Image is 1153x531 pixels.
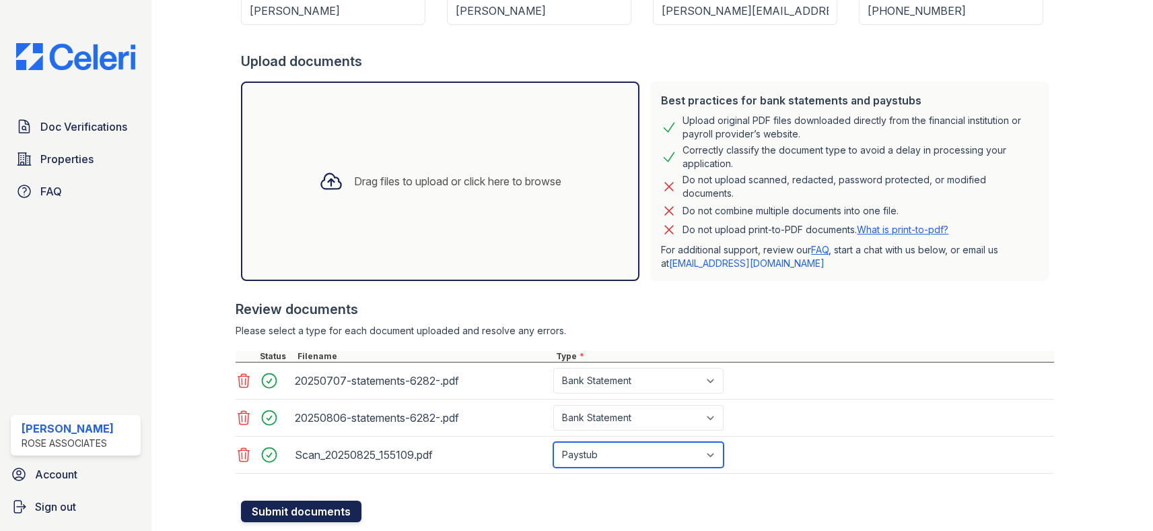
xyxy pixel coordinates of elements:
[553,351,1054,362] div: Type
[257,351,295,362] div: Status
[683,173,1038,200] div: Do not upload scanned, redacted, password protected, or modified documents.
[241,52,1054,71] div: Upload documents
[40,183,62,199] span: FAQ
[661,92,1038,108] div: Best practices for bank statements and paystubs
[5,493,146,520] a: Sign out
[11,146,141,173] a: Properties
[11,113,141,140] a: Doc Verifications
[295,370,548,392] div: 20250707-statements-6282-.pdf
[661,243,1038,270] p: For additional support, review our , start a chat with us below, or email us at
[5,461,146,488] a: Account
[295,444,548,466] div: Scan_20250825_155109.pdf
[35,466,77,482] span: Account
[22,420,114,437] div: [PERSON_NAME]
[40,119,127,135] span: Doc Verifications
[11,178,141,205] a: FAQ
[295,351,553,362] div: Filename
[669,257,825,269] a: [EMAIL_ADDRESS][DOMAIN_NAME]
[683,144,1038,170] div: Correctly classify the document type to avoid a delay in processing your application.
[35,499,76,515] span: Sign out
[40,151,94,167] span: Properties
[683,203,899,219] div: Do not combine multiple documents into one file.
[683,223,948,237] p: Do not upload print-to-PDF documents.
[811,244,829,255] a: FAQ
[22,437,114,450] div: Rose Associates
[295,407,548,429] div: 20250806-statements-6282-.pdf
[354,173,561,189] div: Drag files to upload or click here to browse
[857,224,948,235] a: What is print-to-pdf?
[241,501,361,522] button: Submit documents
[5,43,146,70] img: CE_Logo_Blue-a8612792a0a2168367f1c8372b55b34899dd931a85d93a1a3d3e32e68fde9ad4.png
[236,324,1054,338] div: Please select a type for each document uploaded and resolve any errors.
[236,300,1054,319] div: Review documents
[683,114,1038,141] div: Upload original PDF files downloaded directly from the financial institution or payroll provider’...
